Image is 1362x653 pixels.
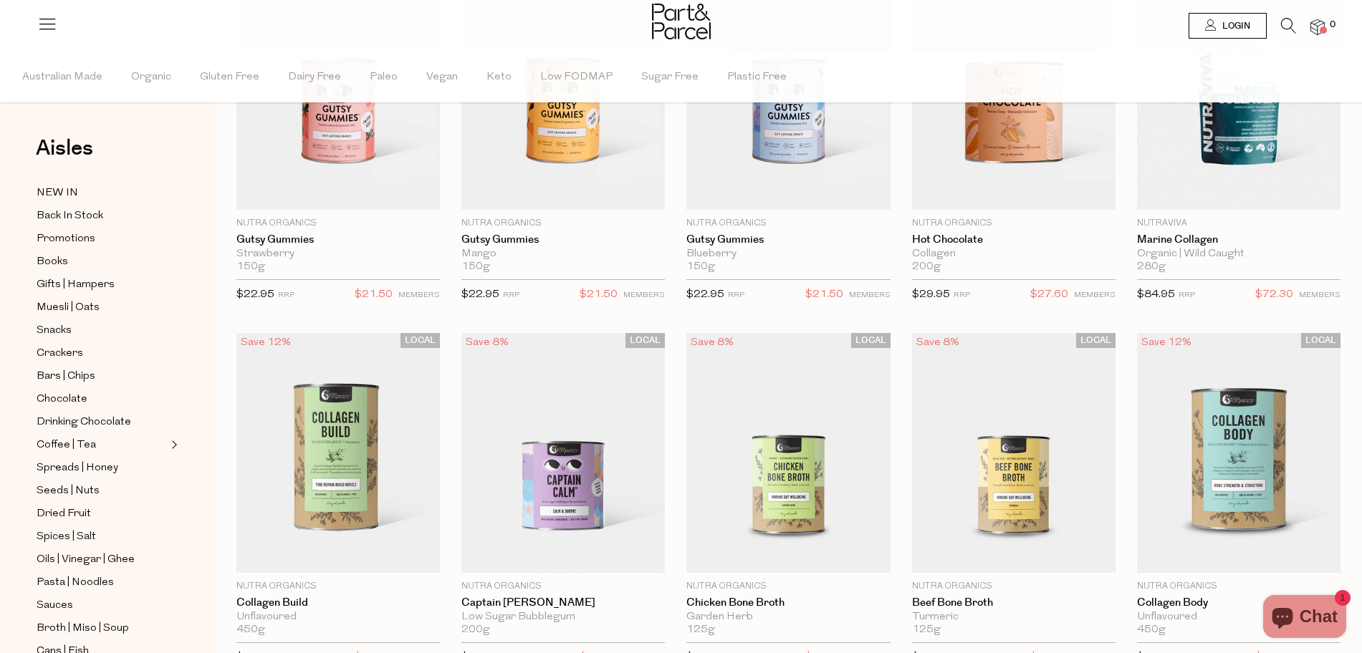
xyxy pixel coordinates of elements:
[1074,291,1116,299] small: MEMBERS
[37,230,167,248] a: Promotions
[1137,333,1196,352] div: Save 12%
[37,207,167,225] a: Back In Stock
[236,333,295,352] div: Save 12%
[503,291,519,299] small: RRP
[686,233,890,246] a: Gutsy Gummies
[686,217,890,230] p: Nutra Organics
[686,596,890,609] a: Chicken Bone Broth
[652,4,711,39] img: Part&Parcel
[37,345,83,362] span: Crackers
[461,611,665,624] div: Low Sugar Bubblegum
[461,289,499,300] span: $22.95
[912,624,941,637] span: 125g
[236,624,265,637] span: 450g
[1301,333,1341,348] span: LOCAL
[912,333,1116,574] img: Beef Bone Broth
[37,597,73,614] span: Sauces
[805,286,843,304] span: $21.50
[461,333,665,574] img: Captain Calm
[37,596,167,614] a: Sauces
[540,52,613,102] span: Low FODMAP
[37,231,95,248] span: Promotions
[1137,233,1341,246] a: Marine Collagen
[1137,261,1166,274] span: 280g
[236,217,440,230] p: Nutra Organics
[625,333,665,348] span: LOCAL
[37,299,167,316] a: Muesli | Oats
[37,574,167,591] a: Pasta | Noodles
[236,611,440,624] div: Unflavoured
[1255,286,1293,304] span: $72.30
[37,551,135,569] span: Oils | Vinegar | Ghee
[37,437,96,454] span: Coffee | Tea
[37,391,87,408] span: Chocolate
[36,137,93,173] a: Aisles
[1137,217,1341,230] p: Nutraviva
[236,596,440,609] a: Collagen Build
[727,52,787,102] span: Plastic Free
[912,333,964,352] div: Save 8%
[37,344,167,362] a: Crackers
[1137,624,1166,637] span: 450g
[401,333,440,348] span: LOCAL
[37,321,167,339] a: Snacks
[686,624,715,637] span: 125g
[1219,20,1250,32] span: Login
[355,286,393,304] span: $21.50
[686,333,738,352] div: Save 8%
[623,291,665,299] small: MEMBERS
[461,261,490,274] span: 150g
[37,413,167,431] a: Drinking Chocolate
[426,52,458,102] span: Vegan
[37,459,167,477] a: Spreads | Honey
[37,184,167,202] a: NEW IN
[461,596,665,609] a: Captain [PERSON_NAME]
[37,185,78,202] span: NEW IN
[954,291,970,299] small: RRP
[37,506,91,523] span: Dried Fruit
[37,322,72,339] span: Snacks
[1137,333,1341,574] img: Collagen Body
[22,52,102,102] span: Australian Made
[288,52,341,102] span: Dairy Free
[1030,286,1068,304] span: $27.60
[37,368,95,385] span: Bars | Chips
[686,580,890,593] p: Nutra Organics
[912,611,1116,624] div: Turmeric
[1189,13,1267,39] a: Login
[168,436,178,453] button: Expand/Collapse Coffee | Tea
[236,248,440,261] div: Strawberry
[37,482,167,500] a: Seeds | Nuts
[912,233,1116,246] a: Hot Chocolate
[37,620,129,637] span: Broth | Miso | Soup
[37,528,167,546] a: Spices | Salt
[36,132,93,164] span: Aisles
[37,551,167,569] a: Oils | Vinegar | Ghee
[236,233,440,246] a: Gutsy Gummies
[37,505,167,523] a: Dried Fruit
[851,333,891,348] span: LOCAL
[37,276,167,294] a: Gifts | Hampers
[1076,333,1116,348] span: LOCAL
[37,414,131,431] span: Drinking Chocolate
[849,291,891,299] small: MEMBERS
[37,574,114,591] span: Pasta | Noodles
[1179,291,1195,299] small: RRP
[37,390,167,408] a: Chocolate
[37,208,103,225] span: Back In Stock
[236,580,440,593] p: Nutra Organics
[398,291,440,299] small: MEMBERS
[37,276,115,294] span: Gifts | Hampers
[1137,580,1341,593] p: Nutra Organics
[37,367,167,385] a: Bars | Chips
[461,233,665,246] a: Gutsy Gummies
[461,333,513,352] div: Save 8%
[580,286,618,304] span: $21.50
[461,248,665,261] div: Mango
[370,52,398,102] span: Paleo
[912,580,1116,593] p: Nutra Organics
[236,261,265,274] span: 150g
[131,52,171,102] span: Organic
[912,217,1116,230] p: Nutra Organics
[1137,596,1341,609] a: Collagen Body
